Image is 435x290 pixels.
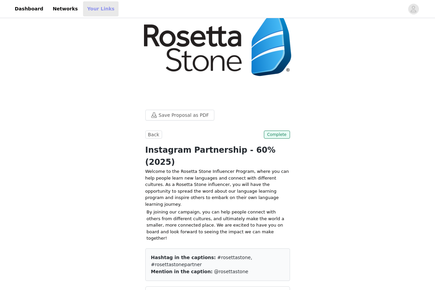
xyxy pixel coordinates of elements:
p: Welcome to the Rosetta Stone Influencer Program, where you can help people learn new languages an... [145,168,290,207]
span: Mention in the caption: [151,269,213,274]
span: Hashtag in the captions: [151,255,216,260]
button: Back [145,131,162,139]
a: Networks [49,1,82,16]
a: Dashboard [11,1,47,16]
button: Save Proposal as PDF [145,110,214,120]
span: #rosettastone, #rosettastonepartner [151,255,252,267]
div: avatar [410,4,417,14]
p: By joining our campaign, you can help people connect with others from different cultures, and ult... [147,209,289,242]
a: Your Links [83,1,119,16]
h1: Instagram Partnership - 60% (2025) [145,144,290,168]
span: @rosettastone [214,269,248,274]
span: Complete [264,131,290,139]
